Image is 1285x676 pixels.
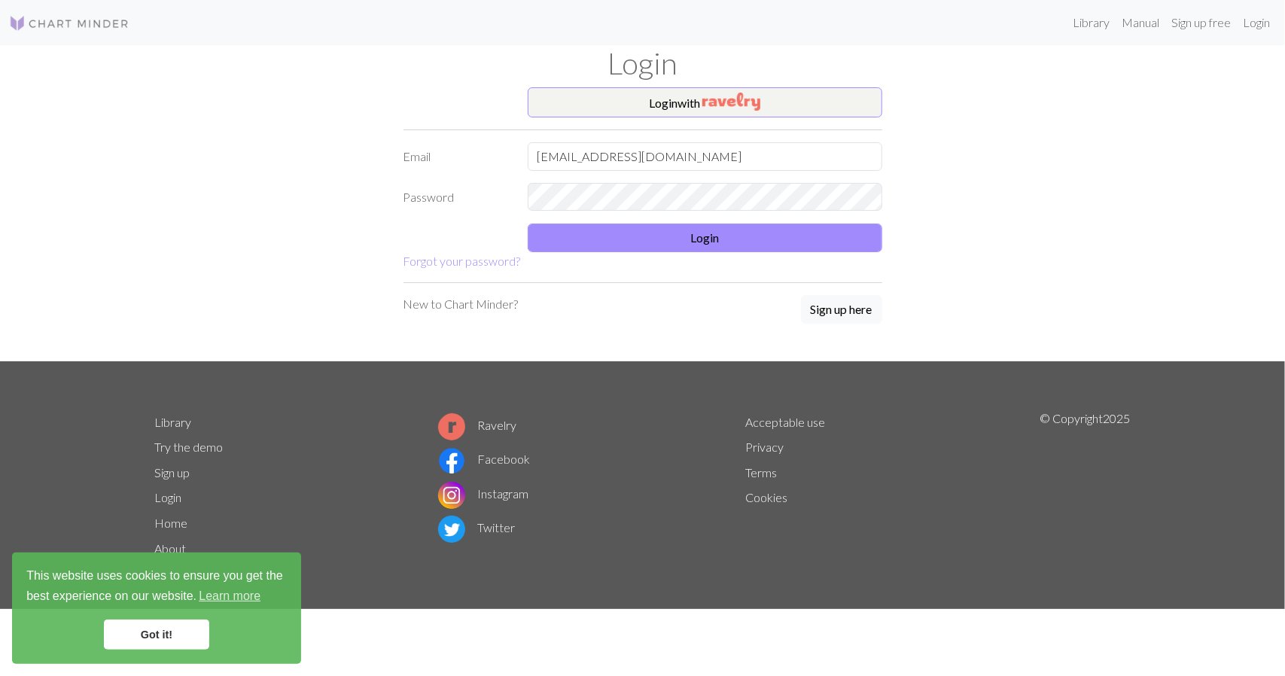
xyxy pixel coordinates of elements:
[12,553,301,664] div: cookieconsent
[196,585,263,607] a: learn more about cookies
[801,295,882,325] a: Sign up here
[745,415,825,429] a: Acceptable use
[155,465,190,480] a: Sign up
[403,254,521,268] a: Forgot your password?
[155,490,182,504] a: Login
[438,520,515,534] a: Twitter
[745,490,787,504] a: Cookies
[528,224,882,252] button: Login
[1237,8,1276,38] a: Login
[9,14,129,32] img: Logo
[1165,8,1237,38] a: Sign up free
[438,486,528,501] a: Instagram
[438,482,465,509] img: Instagram logo
[438,516,465,543] img: Twitter logo
[801,295,882,324] button: Sign up here
[438,413,465,440] img: Ravelry logo
[26,567,287,607] span: This website uses cookies to ensure you get the best experience on our website.
[1067,8,1116,38] a: Library
[394,142,519,171] label: Email
[1040,410,1130,562] p: © Copyright 2025
[155,440,224,454] a: Try the demo
[146,45,1140,81] h1: Login
[528,87,882,117] button: Loginwith
[1116,8,1165,38] a: Manual
[745,440,784,454] a: Privacy
[745,465,777,480] a: Terms
[394,183,519,212] label: Password
[438,447,465,474] img: Facebook logo
[438,418,516,432] a: Ravelry
[702,93,760,111] img: Ravelry
[155,541,187,556] a: About
[155,516,188,530] a: Home
[403,295,519,313] p: New to Chart Minder?
[104,620,209,650] a: dismiss cookie message
[438,452,530,466] a: Facebook
[155,415,192,429] a: Library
